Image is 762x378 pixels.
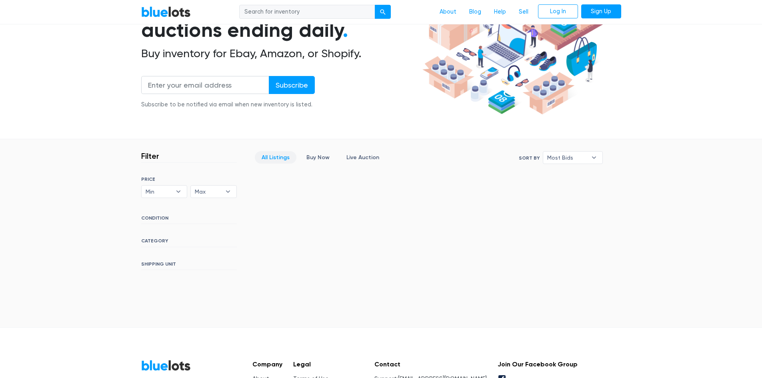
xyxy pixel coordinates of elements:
[374,360,487,368] h5: Contact
[195,186,221,198] span: Max
[220,186,236,198] b: ▾
[538,4,578,19] a: Log In
[488,4,512,20] a: Help
[255,151,296,164] a: All Listings
[433,4,463,20] a: About
[141,176,237,182] h6: PRICE
[519,154,540,162] label: Sort By
[340,151,386,164] a: Live Auction
[498,360,578,368] h5: Join Our Facebook Group
[141,6,191,18] a: BlueLots
[512,4,535,20] a: Sell
[141,238,237,247] h6: CATEGORY
[141,76,269,94] input: Enter your email address
[547,152,587,164] span: Most Bids
[343,18,348,42] span: .
[141,360,191,371] a: BlueLots
[141,100,315,109] div: Subscribe to be notified via email when new inventory is listed.
[239,5,375,19] input: Search for inventory
[586,152,602,164] b: ▾
[146,186,172,198] span: Min
[269,76,315,94] input: Subscribe
[252,360,282,368] h5: Company
[463,4,488,20] a: Blog
[141,215,237,224] h6: CONDITION
[141,151,159,161] h3: Filter
[581,4,621,19] a: Sign Up
[141,47,420,60] h2: Buy inventory for Ebay, Amazon, or Shopify.
[170,186,187,198] b: ▾
[300,151,336,164] a: Buy Now
[141,261,237,270] h6: SHIPPING UNIT
[293,360,363,368] h5: Legal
